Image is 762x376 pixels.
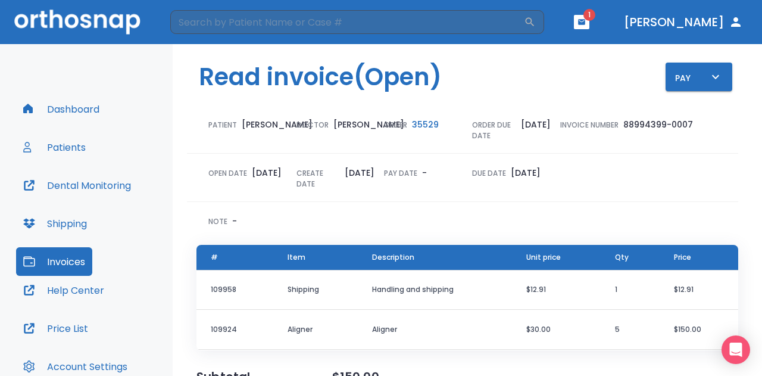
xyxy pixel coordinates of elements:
[583,9,595,21] span: 1
[16,95,107,123] button: Dashboard
[208,120,237,130] p: Patient
[296,168,341,189] p: Create Date
[16,209,94,238] button: Shipping
[384,120,407,130] p: Order
[384,168,417,179] p: Pay Date
[660,270,738,310] td: $12.91
[16,247,92,276] button: Invoices
[252,166,282,180] p: [DATE]
[16,171,138,200] button: Dental Monitoring
[296,120,329,130] p: Doctor
[412,119,439,130] span: 35529
[666,63,732,91] button: Pay
[372,252,414,263] span: Description
[273,310,358,350] td: Aligner
[512,310,601,350] td: $30.00
[601,270,660,310] td: 1
[601,310,660,350] td: 5
[242,117,313,132] p: [PERSON_NAME]
[208,168,247,179] p: Open Date
[511,166,541,180] p: [DATE]
[273,270,358,310] td: Shipping
[16,276,111,304] button: Help Center
[422,166,427,180] p: -
[333,117,404,132] p: [PERSON_NAME]
[211,252,218,263] span: #
[16,314,95,343] button: Price List
[232,214,237,228] p: -
[521,117,551,132] p: [DATE]
[722,335,750,364] div: Open Intercom Messenger
[345,166,374,180] p: [DATE]
[623,117,693,132] p: 88994399-0007
[358,310,512,350] td: Aligner
[199,59,442,95] h1: Read invoice (Open)
[472,120,516,141] p: Order due date
[526,252,561,263] span: Unit price
[196,310,273,350] td: 109924
[660,310,738,350] td: $150.00
[472,168,506,179] p: Due Date
[560,120,619,130] p: Invoice Number
[196,270,273,310] td: 109958
[358,270,512,310] td: Handling and shipping
[675,70,723,85] div: Pay
[16,133,93,161] button: Patients
[674,252,691,263] span: Price
[619,11,748,33] button: [PERSON_NAME]
[14,10,140,34] img: Orthosnap
[288,252,305,263] span: Item
[615,252,629,263] span: Qty
[208,216,227,227] p: Note
[512,270,601,310] td: $12.91
[170,10,524,34] input: Search by Patient Name or Case #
